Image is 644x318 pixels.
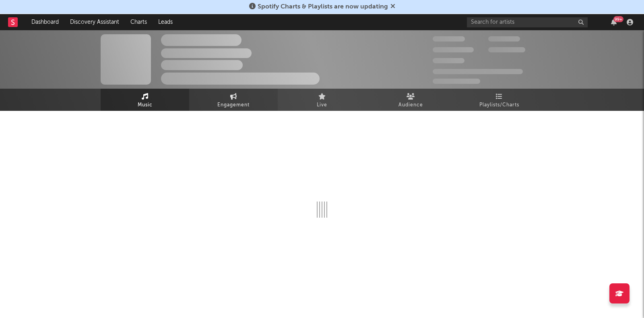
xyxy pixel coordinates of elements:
div: 99 + [613,16,623,22]
span: Dismiss [390,4,395,10]
a: Playlists/Charts [455,89,543,111]
span: Audience [398,100,423,110]
span: 1,000,000 [488,47,525,52]
a: Audience [366,89,455,111]
input: Search for artists [467,17,588,27]
a: Charts [125,14,153,30]
span: 50,000,000 [433,47,474,52]
span: 300,000 [433,36,465,42]
span: 50,000,000 Monthly Listeners [433,69,523,74]
a: Engagement [189,89,278,111]
span: Music [138,100,153,110]
span: Engagement [217,100,250,110]
span: Live [317,100,327,110]
span: Spotify Charts & Playlists are now updating [258,4,388,10]
button: 99+ [611,19,617,25]
a: Music [101,89,189,111]
a: Discovery Assistant [64,14,125,30]
span: Jump Score: 85.0 [433,79,480,84]
span: 100,000 [433,58,464,63]
a: Live [278,89,366,111]
a: Leads [153,14,178,30]
a: Dashboard [26,14,64,30]
span: 100,000 [488,36,520,42]
span: Playlists/Charts [479,100,519,110]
